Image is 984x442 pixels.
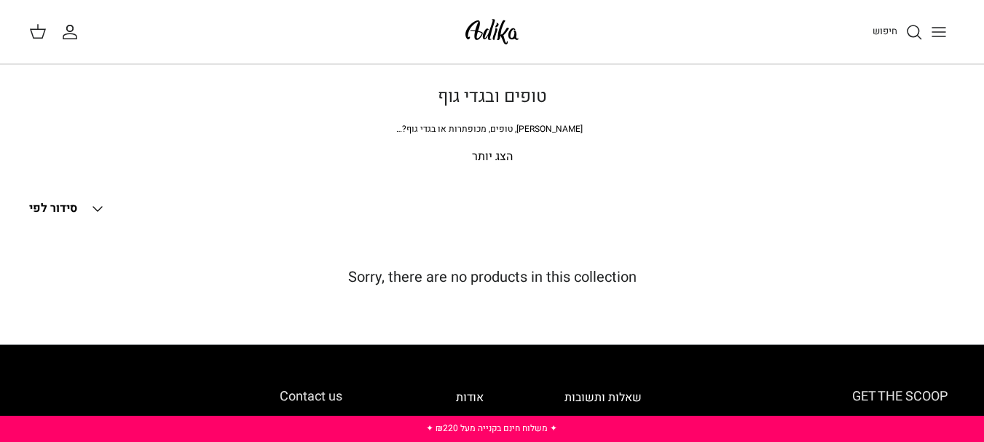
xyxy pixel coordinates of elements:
[426,422,557,435] a: ✦ משלוח חינם בקנייה מעל ₪220 ✦
[456,389,484,406] a: אודות
[873,24,897,38] span: חיפוש
[29,269,955,286] h5: Sorry, there are no products in this collection
[597,413,642,430] a: משלוחים
[396,122,583,135] span: [PERSON_NAME], טופים, מכופתרות או בגדי גוף?
[29,193,106,225] button: סידור לפי
[422,413,484,430] a: תקנון החברה
[564,389,642,406] a: שאלות ותשובות
[873,23,923,41] a: חיפוש
[722,389,948,405] h6: GET THE SCOOP
[923,16,955,48] button: Toggle menu
[61,23,84,41] a: החשבון שלי
[461,15,523,49] img: Adika IL
[36,389,342,405] h6: Contact us
[29,200,77,217] span: סידור לפי
[29,87,955,108] h1: טופים ובגדי גוף
[29,148,955,167] p: הצג יותר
